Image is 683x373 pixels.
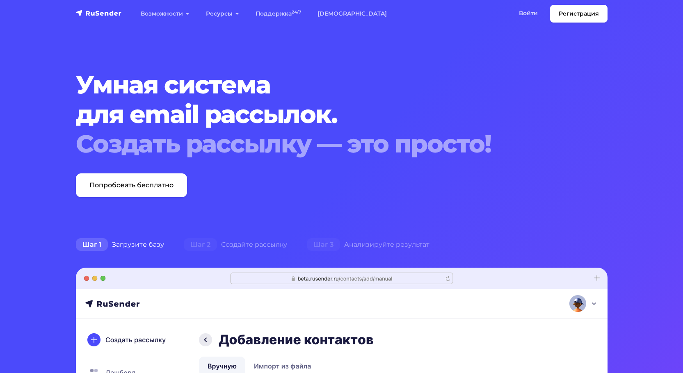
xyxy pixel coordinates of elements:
[76,70,562,159] h1: Умная система для email рассылок.
[76,9,122,17] img: RuSender
[66,237,174,253] div: Загрузите базу
[76,129,562,159] div: Создать рассылку — это просто!
[76,238,108,251] span: Шаг 1
[297,237,439,253] div: Анализируйте результат
[198,5,247,22] a: Ресурсы
[132,5,198,22] a: Возможности
[174,237,297,253] div: Создайте рассылку
[292,9,301,15] sup: 24/7
[511,5,546,22] a: Войти
[309,5,395,22] a: [DEMOGRAPHIC_DATA]
[307,238,340,251] span: Шаг 3
[550,5,608,23] a: Регистрация
[76,173,187,197] a: Попробовать бесплатно
[247,5,309,22] a: Поддержка24/7
[184,238,217,251] span: Шаг 2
